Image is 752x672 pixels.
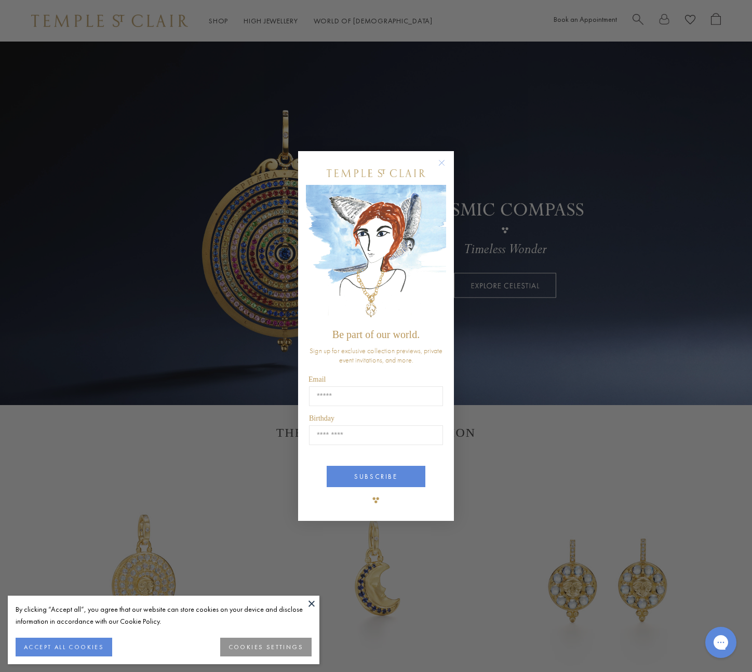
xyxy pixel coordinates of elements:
div: By clicking “Accept all”, you agree that our website can store cookies on your device and disclos... [16,603,312,627]
img: c4a9eb12-d91a-4d4a-8ee0-386386f4f338.jpeg [306,185,446,324]
span: Sign up for exclusive collection previews, private event invitations, and more. [310,346,442,365]
button: COOKIES SETTINGS [220,638,312,656]
img: Temple St. Clair [327,169,425,177]
button: SUBSCRIBE [327,466,425,487]
button: ACCEPT ALL COOKIES [16,638,112,656]
span: Be part of our world. [332,329,420,340]
iframe: Gorgias live chat messenger [700,623,742,662]
span: Birthday [309,414,334,422]
span: Email [308,375,326,383]
img: TSC [366,490,386,510]
button: Close dialog [440,162,453,174]
input: Email [309,386,443,406]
